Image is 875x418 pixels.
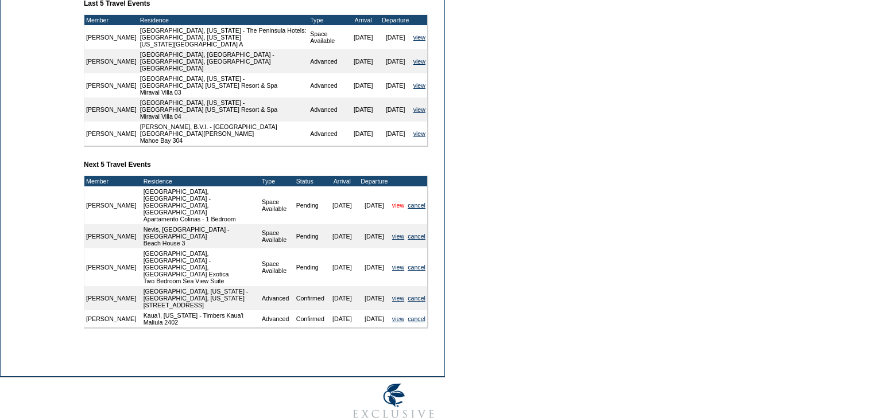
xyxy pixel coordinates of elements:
[308,49,347,73] td: Advanced
[295,310,326,327] td: Confirmed
[84,176,138,186] td: Member
[84,25,138,49] td: [PERSON_NAME]
[326,310,358,327] td: [DATE]
[84,186,138,224] td: [PERSON_NAME]
[326,286,358,310] td: [DATE]
[84,97,138,122] td: [PERSON_NAME]
[347,15,380,25] td: Arrival
[392,264,404,271] a: view
[295,224,326,248] td: Pending
[260,186,295,224] td: Space Available
[413,82,425,89] a: view
[358,224,390,248] td: [DATE]
[84,122,138,146] td: [PERSON_NAME]
[260,286,295,310] td: Advanced
[138,73,309,97] td: [GEOGRAPHIC_DATA], [US_STATE] - [GEOGRAPHIC_DATA] [US_STATE] Resort & Spa Miraval Villa 03
[326,224,358,248] td: [DATE]
[326,186,358,224] td: [DATE]
[84,73,138,97] td: [PERSON_NAME]
[138,25,309,49] td: [GEOGRAPHIC_DATA], [US_STATE] - The Peninsula Hotels: [GEOGRAPHIC_DATA], [US_STATE] [US_STATE][GE...
[308,73,347,97] td: Advanced
[413,58,425,65] a: view
[380,97,412,122] td: [DATE]
[392,233,404,240] a: view
[326,176,358,186] td: Arrival
[84,49,138,73] td: [PERSON_NAME]
[413,34,425,41] a: view
[84,310,138,327] td: [PERSON_NAME]
[358,186,390,224] td: [DATE]
[308,122,347,146] td: Advanced
[295,176,326,186] td: Status
[138,97,309,122] td: [GEOGRAPHIC_DATA], [US_STATE] - [GEOGRAPHIC_DATA] [US_STATE] Resort & Spa Miraval Villa 04
[347,49,380,73] td: [DATE]
[295,248,326,286] td: Pending
[138,49,309,73] td: [GEOGRAPHIC_DATA], [GEOGRAPHIC_DATA] - [GEOGRAPHIC_DATA], [GEOGRAPHIC_DATA] [GEOGRAPHIC_DATA]
[380,49,412,73] td: [DATE]
[408,295,425,302] a: cancel
[326,248,358,286] td: [DATE]
[408,315,425,322] a: cancel
[142,310,260,327] td: Kaua'i, [US_STATE] - Timbers Kaua'i Maliula 2402
[392,315,404,322] a: view
[392,202,404,209] a: view
[408,233,425,240] a: cancel
[138,15,309,25] td: Residence
[84,161,151,169] b: Next 5 Travel Events
[413,130,425,137] a: view
[347,25,380,49] td: [DATE]
[380,25,412,49] td: [DATE]
[260,176,295,186] td: Type
[308,25,347,49] td: Space Available
[142,176,260,186] td: Residence
[84,224,138,248] td: [PERSON_NAME]
[358,310,390,327] td: [DATE]
[347,97,380,122] td: [DATE]
[84,248,138,286] td: [PERSON_NAME]
[408,202,425,209] a: cancel
[84,15,138,25] td: Member
[380,73,412,97] td: [DATE]
[138,122,309,146] td: [PERSON_NAME], B.V.I. - [GEOGRAPHIC_DATA] [GEOGRAPHIC_DATA][PERSON_NAME] Mahoe Bay 304
[295,186,326,224] td: Pending
[392,295,404,302] a: view
[347,73,380,97] td: [DATE]
[308,97,347,122] td: Advanced
[408,264,425,271] a: cancel
[84,286,138,310] td: [PERSON_NAME]
[142,286,260,310] td: [GEOGRAPHIC_DATA], [US_STATE] - [GEOGRAPHIC_DATA], [US_STATE] [STREET_ADDRESS]
[358,286,390,310] td: [DATE]
[413,106,425,113] a: view
[142,224,260,248] td: Nevis, [GEOGRAPHIC_DATA] - [GEOGRAPHIC_DATA] Beach House 3
[260,310,295,327] td: Advanced
[142,186,260,224] td: [GEOGRAPHIC_DATA], [GEOGRAPHIC_DATA] - [GEOGRAPHIC_DATA], [GEOGRAPHIC_DATA] Apartamento Colinas -...
[358,248,390,286] td: [DATE]
[260,248,295,286] td: Space Available
[308,15,347,25] td: Type
[380,122,412,146] td: [DATE]
[347,122,380,146] td: [DATE]
[142,248,260,286] td: [GEOGRAPHIC_DATA], [GEOGRAPHIC_DATA] - [GEOGRAPHIC_DATA], [GEOGRAPHIC_DATA] Exotica Two Bedroom S...
[358,176,390,186] td: Departure
[380,15,412,25] td: Departure
[260,224,295,248] td: Space Available
[295,286,326,310] td: Confirmed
